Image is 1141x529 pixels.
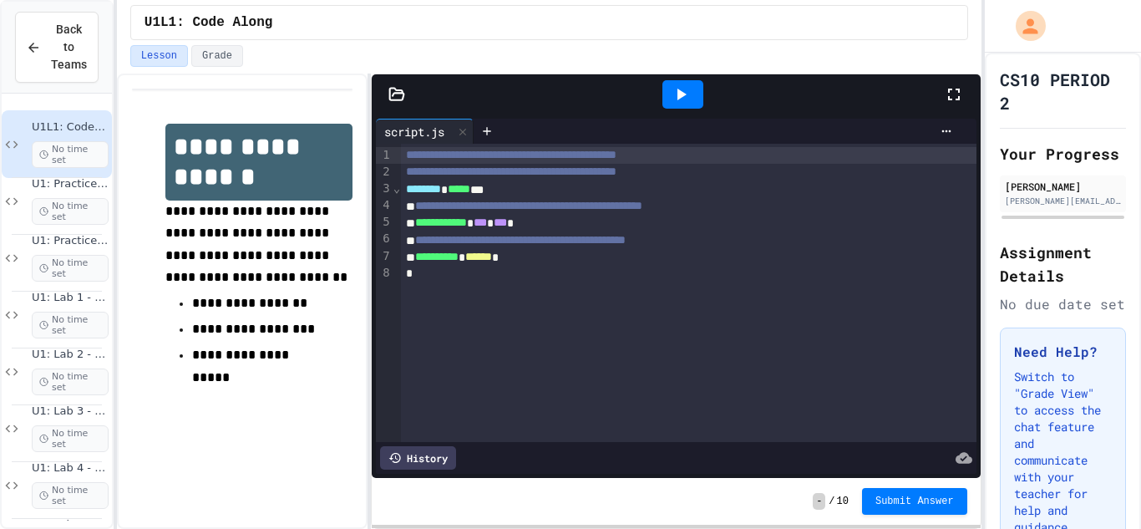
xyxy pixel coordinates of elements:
[32,425,109,452] span: No time set
[376,248,393,265] div: 7
[32,312,109,338] span: No time set
[32,198,109,225] span: No time set
[380,446,456,470] div: History
[376,214,393,231] div: 5
[51,21,87,74] span: Back to Teams
[376,265,393,282] div: 8
[32,404,109,419] span: U1: Lab 3 - strokeWeight()
[32,482,109,509] span: No time set
[862,488,967,515] button: Submit Answer
[376,123,453,140] div: script.js
[376,147,393,164] div: 1
[32,348,109,362] span: U1: Lab 2 - stroke()
[376,197,393,214] div: 4
[1071,462,1124,512] iframe: chat widget
[130,45,188,67] button: Lesson
[875,495,954,508] span: Submit Answer
[32,461,109,476] span: U1: Lab 4 - Shape Styling
[813,493,825,510] span: -
[998,7,1050,45] div: My Account
[191,45,243,67] button: Grade
[32,255,109,282] span: No time set
[1005,179,1121,194] div: [PERSON_NAME]
[1000,68,1126,114] h1: CS10 PERIOD 2
[32,291,109,305] span: U1: Lab 1 - fill()
[1005,195,1121,207] div: [PERSON_NAME][EMAIL_ADDRESS][DOMAIN_NAME]
[32,234,109,248] span: U1: Practice Lab 2
[1002,389,1124,460] iframe: chat widget
[837,495,849,508] span: 10
[1014,342,1112,362] h3: Need Help?
[376,231,393,247] div: 6
[376,181,393,197] div: 3
[145,13,273,33] span: U1L1: Code Along
[32,120,109,135] span: U1L1: Code Along
[1000,241,1126,287] h2: Assignment Details
[32,141,109,168] span: No time set
[393,181,401,195] span: Fold line
[376,164,393,181] div: 2
[32,369,109,395] span: No time set
[15,12,99,83] button: Back to Teams
[829,495,834,508] span: /
[1000,142,1126,165] h2: Your Progress
[1000,294,1126,314] div: No due date set
[32,177,109,191] span: U1: Practice Lab 1
[376,119,474,144] div: script.js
